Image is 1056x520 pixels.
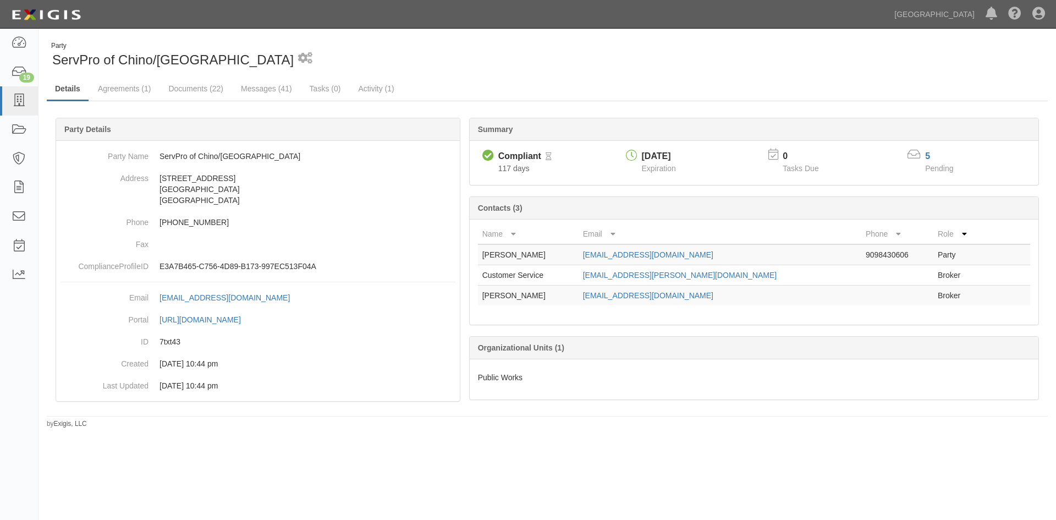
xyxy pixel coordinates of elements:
dt: Portal [61,309,148,325]
a: [EMAIL_ADDRESS][DOMAIN_NAME] [583,291,713,300]
th: Name [478,224,579,244]
dt: Phone [61,211,148,228]
span: Pending [925,164,953,173]
a: Details [47,78,89,101]
td: Broker [933,286,986,306]
dt: ID [61,331,148,347]
a: Tasks (0) [301,78,349,100]
a: [EMAIL_ADDRESS][PERSON_NAME][DOMAIN_NAME] [583,271,777,280]
span: Since 06/06/2025 [498,164,530,173]
th: Email [579,224,861,244]
p: E3A7B465-C756-4D89-B173-997EC513F04A [159,261,455,272]
i: Pending Review [546,153,552,161]
td: Party [933,244,986,265]
a: Messages (41) [233,78,300,100]
a: 5 [925,151,930,161]
a: Agreements (1) [90,78,159,100]
div: Party [51,41,294,51]
a: [EMAIL_ADDRESS][DOMAIN_NAME] [159,293,302,302]
i: Help Center - Complianz [1008,8,1021,21]
b: Contacts (3) [478,204,522,212]
div: Compliant [498,150,541,163]
dt: Address [61,167,148,184]
div: ServPro of Chino/Chino Hills [47,41,539,69]
td: [PERSON_NAME] [478,286,579,306]
b: Party Details [64,125,111,134]
dd: [STREET_ADDRESS] [GEOGRAPHIC_DATA] [GEOGRAPHIC_DATA] [61,167,455,211]
dd: [PHONE_NUMBER] [61,211,455,233]
dd: 7txt43 [61,331,455,353]
th: Role [933,224,986,244]
span: Public Works [478,373,522,382]
small: by [47,419,87,429]
a: [EMAIL_ADDRESS][DOMAIN_NAME] [583,250,713,259]
a: Activity (1) [350,78,402,100]
td: 9098430606 [861,244,933,265]
span: Tasks Due [783,164,818,173]
a: Exigis, LLC [54,420,87,428]
p: 0 [783,150,832,163]
span: Expiration [642,164,676,173]
td: Broker [933,265,986,286]
span: ServPro of Chino/[GEOGRAPHIC_DATA] [52,52,294,67]
td: Customer Service [478,265,579,286]
dt: Fax [61,233,148,250]
dt: ComplianceProfileID [61,255,148,272]
b: Organizational Units (1) [478,343,564,352]
dd: 08/05/2024 10:44 pm [61,353,455,375]
a: Documents (22) [160,78,232,100]
i: Compliant [482,150,494,162]
div: [DATE] [642,150,676,163]
img: logo-5460c22ac91f19d4615b14bd174203de0afe785f0fc80cf4dbbc73dc1793850b.png [8,5,84,25]
i: 1 scheduled workflow [298,53,312,64]
dd: ServPro of Chino/[GEOGRAPHIC_DATA] [61,145,455,167]
th: Phone [861,224,933,244]
dt: Created [61,353,148,369]
dt: Email [61,287,148,303]
b: Summary [478,125,513,134]
div: 19 [19,73,34,83]
a: [GEOGRAPHIC_DATA] [889,3,980,25]
a: [URL][DOMAIN_NAME] [159,315,253,324]
div: [EMAIL_ADDRESS][DOMAIN_NAME] [159,292,290,303]
dt: Party Name [61,145,148,162]
dd: 08/05/2024 10:44 pm [61,375,455,397]
td: [PERSON_NAME] [478,244,579,265]
dt: Last Updated [61,375,148,391]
